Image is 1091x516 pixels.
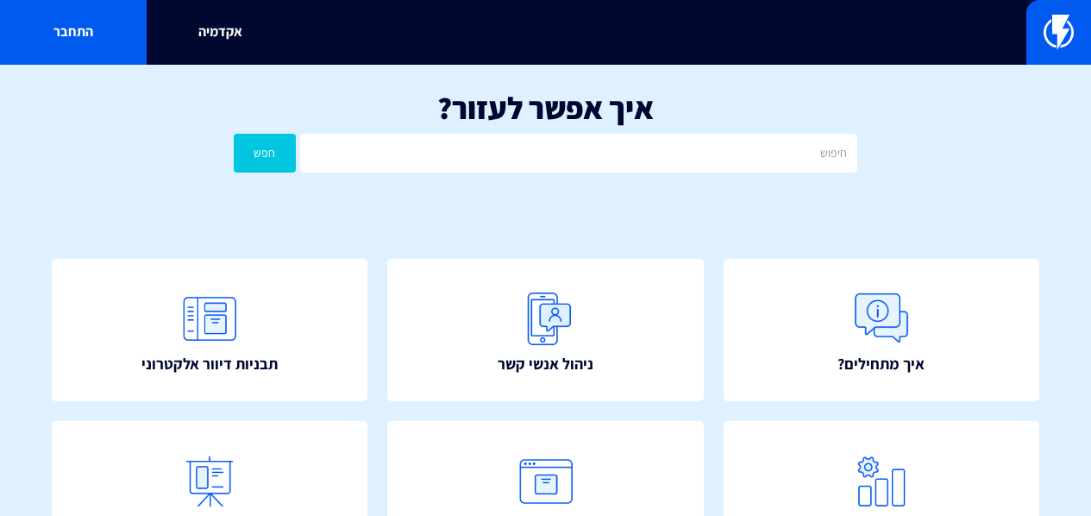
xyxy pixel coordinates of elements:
span: תבניות דיוור אלקטרוני [141,353,278,375]
a: איך מתחילים? [724,259,1039,401]
a: ניהול אנשי קשר [387,259,703,401]
span: איך מתחילים? [837,353,925,375]
h1: איך אפשר לעזור? [26,91,1065,125]
a: תבניות דיוור אלקטרוני [52,259,367,401]
button: חפש [234,134,296,173]
input: חיפוש [300,134,857,173]
span: ניהול אנשי קשר [498,353,593,375]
